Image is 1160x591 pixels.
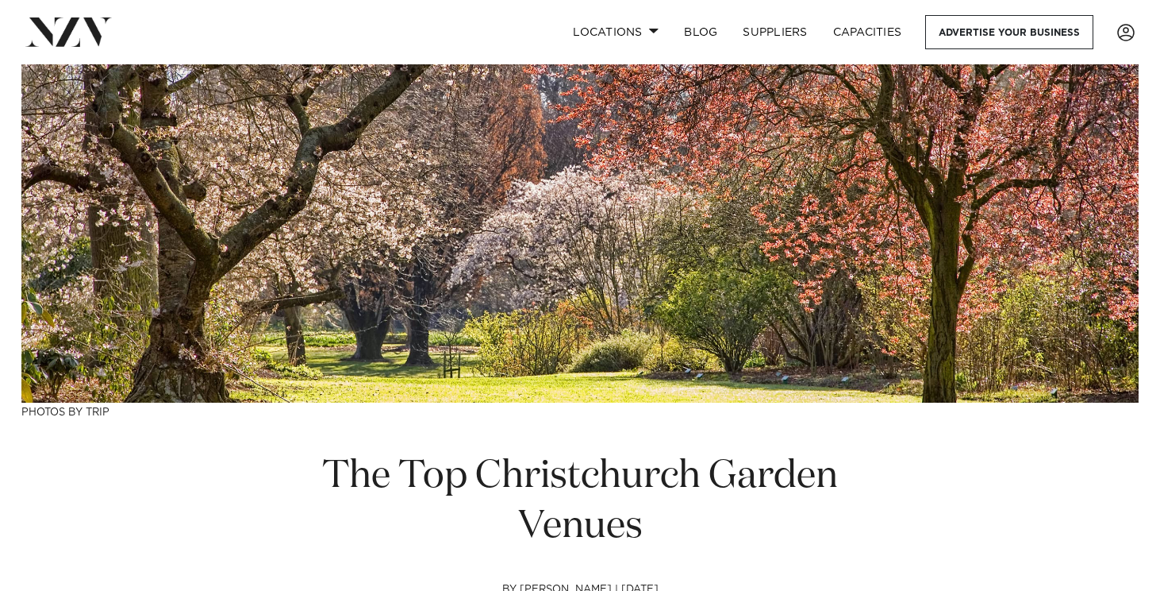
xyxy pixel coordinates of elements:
h3: Photos by Trip [21,403,1139,419]
a: Capacities [820,15,915,49]
a: Advertise your business [925,15,1093,49]
a: Locations [560,15,671,49]
a: BLOG [671,15,730,49]
img: nzv-logo.png [25,17,112,46]
a: SUPPLIERS [730,15,820,49]
h1: The Top Christchurch Garden Venues [309,452,851,552]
